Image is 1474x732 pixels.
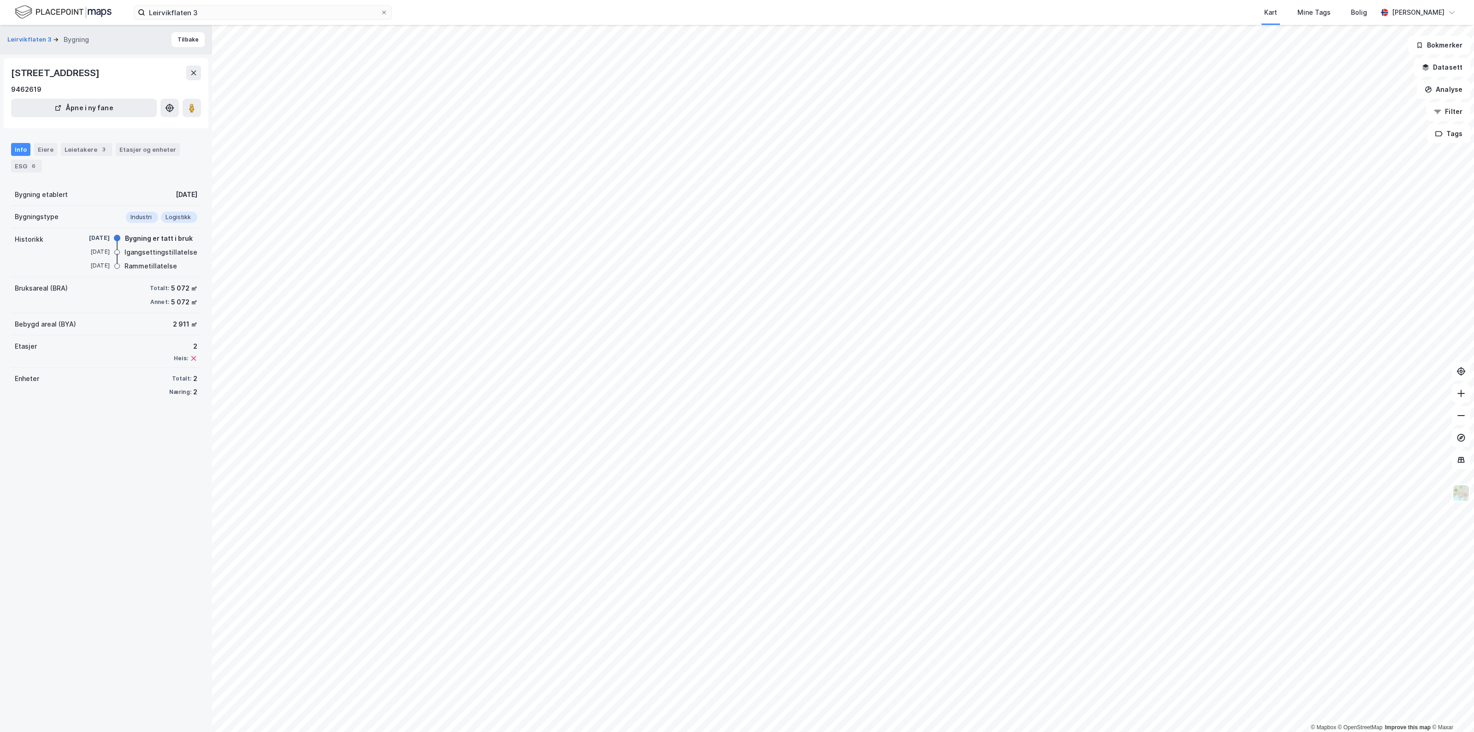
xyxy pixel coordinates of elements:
div: [PERSON_NAME] [1392,7,1444,18]
div: 2 [174,341,197,352]
div: Eiere [34,143,57,156]
iframe: Chat Widget [1428,688,1474,732]
div: 9462619 [11,84,41,95]
div: [DATE] [73,234,110,242]
div: Igangsettingstillatelse [124,247,197,258]
div: Annet: [150,298,169,306]
div: Totalt: [172,375,191,382]
a: Improve this map [1385,724,1431,731]
a: Mapbox [1311,724,1336,731]
button: Tilbake [172,32,205,47]
div: ESG [11,160,42,173]
div: [STREET_ADDRESS] [11,65,101,80]
div: Bygning etablert [15,189,68,200]
div: Bebygd areal (BYA) [15,319,76,330]
button: Leirvikflaten 3 [7,35,53,44]
button: Bokmerker [1408,36,1470,54]
img: logo.f888ab2527a4732fd821a326f86c7f29.svg [15,4,112,20]
div: [DATE] [73,248,110,256]
img: Z [1452,484,1470,502]
div: 2 [193,387,197,398]
div: [DATE] [176,189,197,200]
div: Bruksareal (BRA) [15,283,68,294]
div: Etasjer og enheter [119,145,176,154]
button: Tags [1427,125,1470,143]
div: Totalt: [150,285,169,292]
div: 3 [99,145,108,154]
div: Historikk [15,234,43,245]
button: Filter [1426,102,1470,121]
div: 2 [193,373,197,384]
div: Enheter [15,373,39,384]
button: Analyse [1417,80,1470,99]
div: Etasjer [15,341,37,352]
div: Bygning er tatt i bruk [125,233,193,244]
div: 5 072 ㎡ [171,297,197,308]
div: Mine Tags [1297,7,1331,18]
div: Kart [1264,7,1277,18]
div: 2 911 ㎡ [173,319,197,330]
div: Bygningstype [15,211,59,222]
div: Bygning [64,34,89,45]
div: Rammetillatelse [124,261,177,272]
div: Info [11,143,30,156]
a: OpenStreetMap [1338,724,1383,731]
div: Bolig [1351,7,1367,18]
div: Leietakere [61,143,112,156]
div: Heis: [174,355,188,362]
div: [DATE] [73,262,110,270]
div: 6 [29,161,38,171]
button: Åpne i ny fane [11,99,157,117]
input: Søk på adresse, matrikkel, gårdeiere, leietakere eller personer [145,6,380,19]
div: Næring: [169,388,191,396]
button: Datasett [1414,58,1470,77]
div: 5 072 ㎡ [171,283,197,294]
